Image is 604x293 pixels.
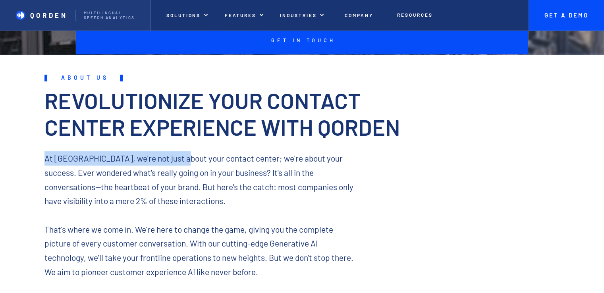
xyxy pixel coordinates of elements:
[345,12,373,18] p: Company
[166,12,201,18] p: Solutions
[536,12,596,19] p: Get A Demo
[44,151,357,293] p: At [GEOGRAPHIC_DATA], we're not just about your contact center; we're about your success. Ever wo...
[30,11,68,19] p: QORDEN
[84,11,143,20] p: Multilingual Speech analytics
[225,12,257,18] p: features
[268,37,335,43] p: Get in touch
[44,87,400,140] strong: Revolutionize Your Contact Center Experience with QORDEN
[44,75,123,81] p: About us
[280,12,316,18] p: Industries
[76,26,528,54] a: Get in touch
[397,12,432,17] p: Resources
